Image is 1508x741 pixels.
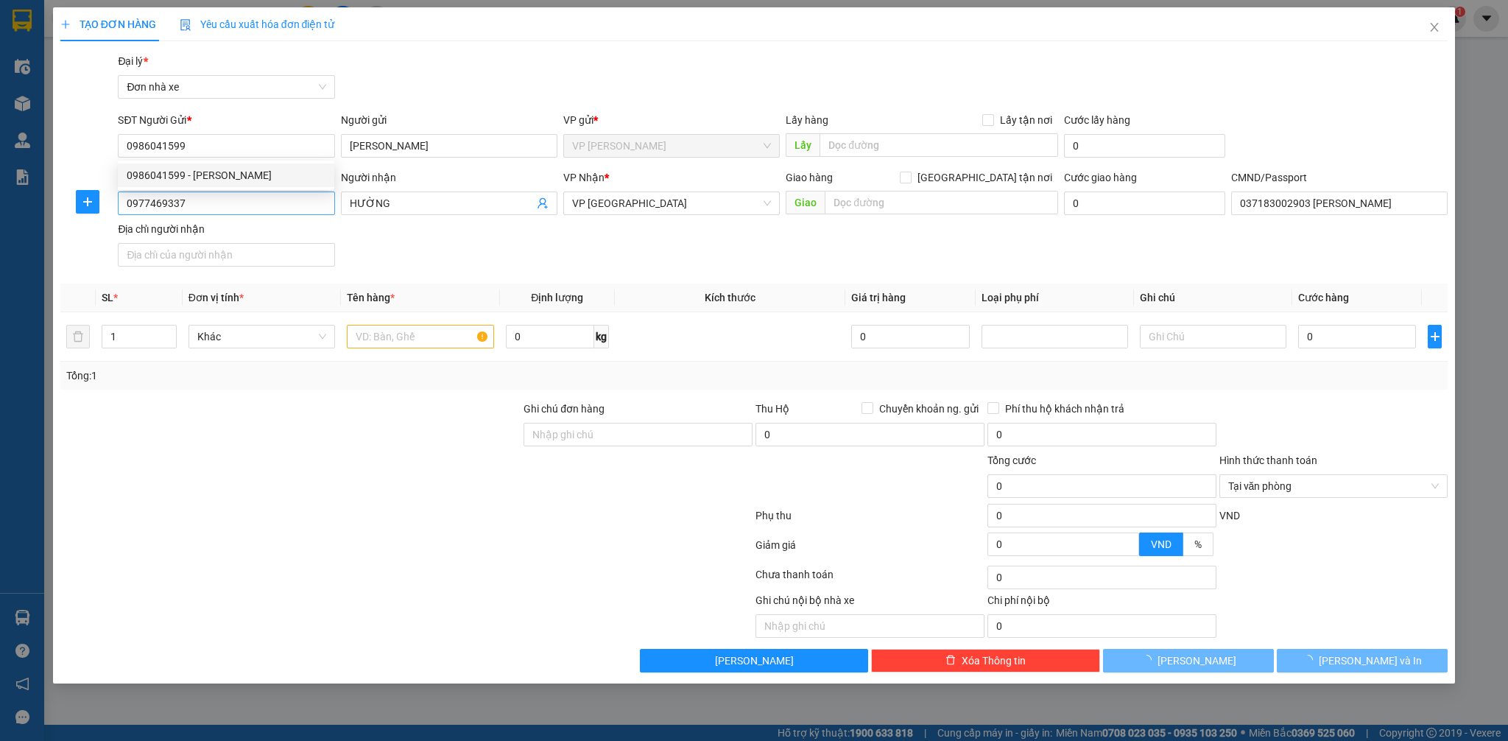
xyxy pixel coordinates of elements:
div: Tổng: 1 [66,368,582,384]
span: plus [1428,331,1441,343]
label: Cước lấy hàng [1064,114,1130,126]
span: plus [77,196,99,208]
span: Định lượng [531,292,583,303]
span: Giao [786,191,825,214]
span: Phí thu hộ khách nhận trả [999,401,1130,417]
div: SĐT Người Gửi [118,112,334,128]
input: Địa chỉ của người nhận [118,243,334,267]
span: Tại văn phòng [1228,475,1440,497]
div: Giảm giá [754,537,986,563]
div: CMND/Passport [1231,169,1448,186]
input: Dọc đường [820,133,1058,157]
div: Chi phí nội bộ [987,592,1216,614]
div: Ghi chú nội bộ nhà xe [755,592,984,614]
span: Kích thước [705,292,755,303]
span: plus [60,19,71,29]
input: VD: Bàn, Ghế [347,325,493,348]
div: Chưa thanh toán [754,566,986,592]
span: kg [594,325,609,348]
button: Close [1414,7,1455,49]
span: Đại lý [118,55,147,67]
span: Lấy tận nơi [994,112,1058,128]
div: Phụ thu [754,508,986,533]
div: 0986041599 - [PERSON_NAME] [127,167,325,183]
span: TẠO ĐƠN HÀNG [60,18,156,30]
input: Dọc đường [825,191,1058,214]
label: Cước giao hàng [1064,172,1137,183]
input: Cước giao hàng [1064,192,1225,215]
input: Ghi Chú [1140,325,1286,348]
input: Cước lấy hàng [1064,134,1225,158]
span: VND [1219,510,1240,521]
span: VP Ngọc Hồi [572,135,771,157]
span: Thu Hộ [755,403,789,415]
input: Ghi chú đơn hàng [524,423,753,446]
span: Giá trị hàng [851,292,906,303]
span: Khác [197,326,326,348]
button: plus [1428,325,1442,348]
th: Ghi chú [1134,284,1292,312]
div: Người nhận [341,169,557,186]
button: plus [76,190,99,214]
span: Yêu cầu xuất hóa đơn điện tử [180,18,335,30]
button: delete [66,325,90,348]
span: VP Ninh Bình [572,192,771,214]
span: SL [102,292,113,303]
span: Lấy [786,133,820,157]
span: close [1428,21,1440,33]
span: Đơn nhà xe [127,76,325,98]
span: VP Nhận [563,172,605,183]
th: Loại phụ phí [976,284,1134,312]
span: loading [1141,655,1158,665]
span: [PERSON_NAME] [1158,653,1236,669]
div: 0986041599 - NGUYỄN HƯỜNG [118,164,334,187]
span: user-add [537,197,549,209]
button: [PERSON_NAME] [640,649,869,672]
button: [PERSON_NAME] và In [1277,649,1448,672]
div: Người gửi [341,112,557,128]
input: Nhập ghi chú [755,614,984,638]
img: icon [180,19,191,31]
span: % [1194,538,1202,550]
div: Địa chỉ người nhận [118,221,334,237]
label: Hình thức thanh toán [1219,454,1317,466]
span: Lấy hàng [786,114,828,126]
label: Ghi chú đơn hàng [524,403,605,415]
span: [GEOGRAPHIC_DATA] tận nơi [912,169,1058,186]
span: Tên hàng [347,292,395,303]
span: delete [945,655,956,667]
span: Tổng cước [987,454,1036,466]
span: [PERSON_NAME] và In [1319,653,1422,669]
span: VND [1151,538,1171,550]
span: Đơn vị tính [188,292,244,303]
span: Xóa Thông tin [962,653,1026,669]
span: Giao hàng [786,172,833,183]
input: 0 [851,325,969,348]
span: Chuyển khoản ng. gửi [873,401,984,417]
span: loading [1303,655,1319,665]
span: Cước hàng [1298,292,1349,303]
span: [PERSON_NAME] [715,653,794,669]
button: deleteXóa Thông tin [871,649,1100,672]
button: [PERSON_NAME] [1103,649,1274,672]
div: VP gửi [563,112,780,128]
